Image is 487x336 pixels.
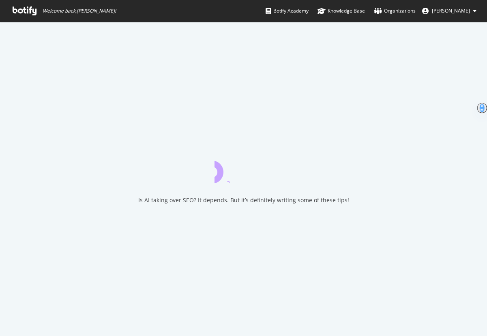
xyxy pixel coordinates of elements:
span: Dervla Richardson [432,7,470,14]
div: Organizations [374,7,416,15]
div: Knowledge Base [318,7,365,15]
div: Is AI taking over SEO? It depends. But it’s definitely writing some of these tips! [138,196,349,204]
button: [PERSON_NAME] [416,4,483,17]
span: Welcome back, [PERSON_NAME] ! [43,8,116,14]
div: Botify Academy [266,7,309,15]
div: animation [215,154,273,183]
